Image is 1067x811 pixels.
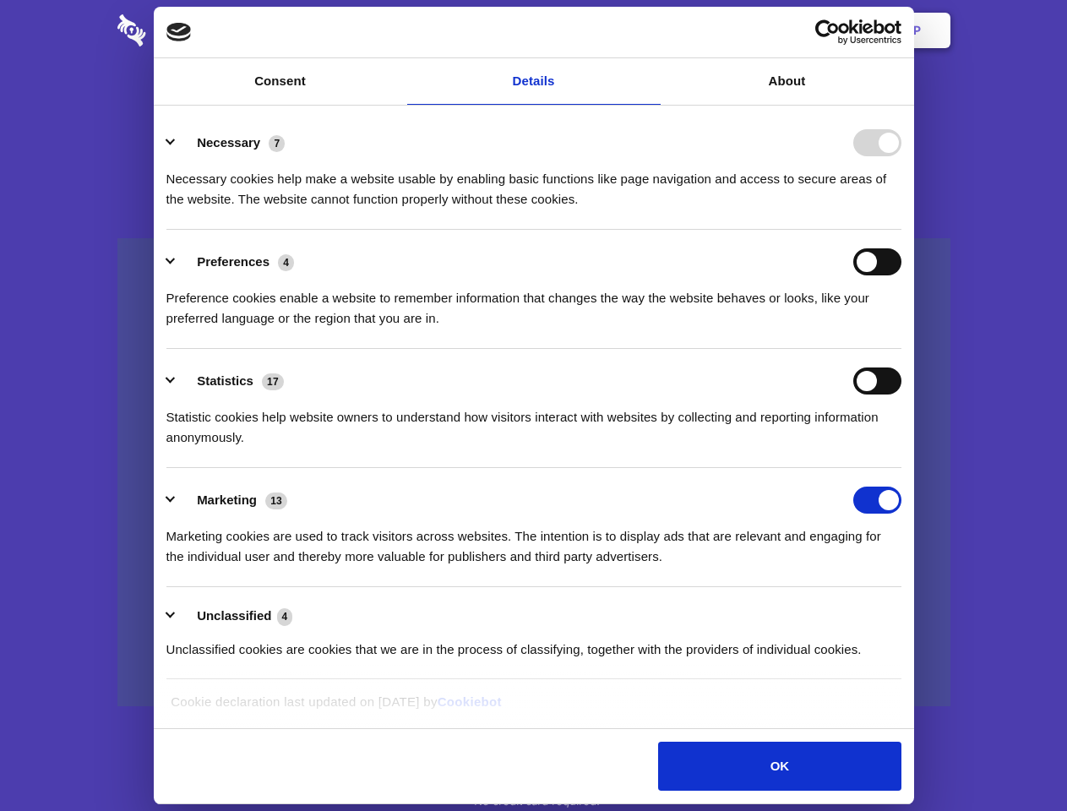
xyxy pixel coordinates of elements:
img: logo-wordmark-white-trans-d4663122ce5f474addd5e946df7df03e33cb6a1c49d2221995e7729f52c070b2.svg [117,14,262,46]
span: 7 [269,135,285,152]
div: Necessary cookies help make a website usable by enabling basic functions like page navigation and... [166,156,901,210]
div: Cookie declaration last updated on [DATE] by [158,692,909,725]
button: Marketing (13) [166,487,298,514]
div: Marketing cookies are used to track visitors across websites. The intention is to display ads tha... [166,514,901,567]
h4: Auto-redaction of sensitive data, encrypted data sharing and self-destructing private chats. Shar... [117,154,950,210]
button: Unclassified (4) [166,606,303,627]
button: OK [658,742,901,791]
a: Details [407,58,661,105]
span: 13 [265,493,287,509]
a: Wistia video thumbnail [117,238,950,707]
img: logo [166,23,192,41]
iframe: Drift Widget Chat Controller [983,727,1047,791]
a: Consent [154,58,407,105]
button: Statistics (17) [166,367,295,395]
a: Login [766,4,840,57]
div: Preference cookies enable a website to remember information that changes the way the website beha... [166,275,901,329]
label: Statistics [197,373,253,388]
div: Statistic cookies help website owners to understand how visitors interact with websites by collec... [166,395,901,448]
div: Unclassified cookies are cookies that we are in the process of classifying, together with the pro... [166,627,901,660]
a: Contact [685,4,763,57]
a: Usercentrics Cookiebot - opens in a new window [754,19,901,45]
button: Necessary (7) [166,129,296,156]
label: Necessary [197,135,260,150]
span: 4 [278,254,294,271]
span: 4 [277,608,293,625]
label: Marketing [197,493,257,507]
a: Pricing [496,4,569,57]
h1: Eliminate Slack Data Loss. [117,76,950,137]
button: Preferences (4) [166,248,305,275]
span: 17 [262,373,284,390]
a: Cookiebot [438,694,502,709]
label: Preferences [197,254,269,269]
a: About [661,58,914,105]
